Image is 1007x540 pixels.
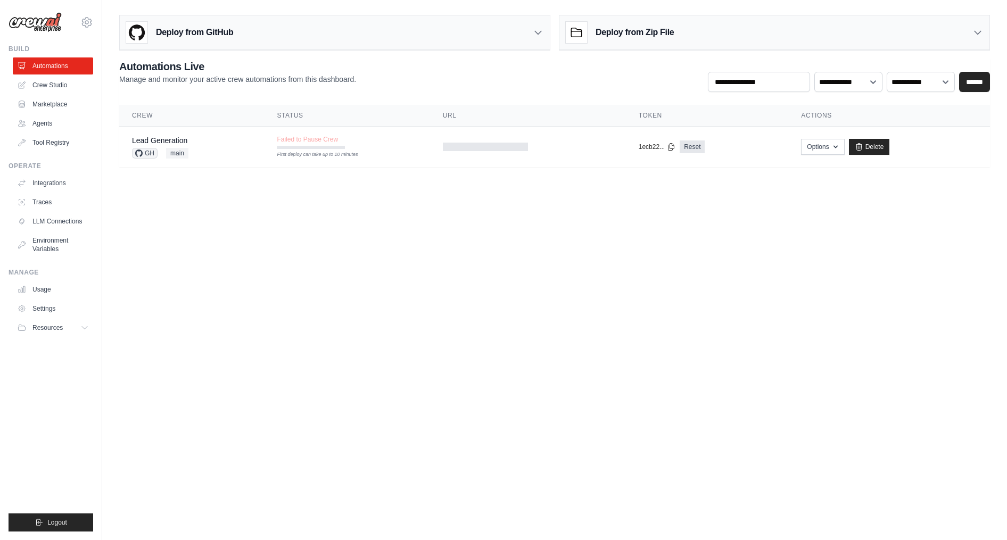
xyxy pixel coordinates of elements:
span: Failed to Pause Crew [277,135,338,144]
button: Logout [9,513,93,531]
th: Status [264,105,430,127]
span: Logout [47,518,67,527]
a: Delete [849,139,890,155]
a: Automations [13,57,93,74]
a: Traces [13,194,93,211]
span: GH [132,148,158,159]
a: LLM Connections [13,213,93,230]
a: Lead Generation [132,136,187,145]
button: Resources [13,319,93,336]
a: Reset [680,140,705,153]
img: Logo [9,12,62,32]
span: main [166,148,188,159]
th: Actions [788,105,990,127]
a: Agents [13,115,93,132]
h2: Automations Live [119,59,356,74]
div: Build [9,45,93,53]
h3: Deploy from Zip File [596,26,674,39]
button: Options [801,139,844,155]
h3: Deploy from GitHub [156,26,233,39]
th: Token [626,105,789,127]
div: Operate [9,162,93,170]
img: GitHub Logo [126,22,147,43]
div: Manage [9,268,93,277]
a: Settings [13,300,93,317]
button: 1ecb22... [639,143,675,151]
span: Resources [32,323,63,332]
a: Marketplace [13,96,93,113]
a: Crew Studio [13,77,93,94]
th: Crew [119,105,264,127]
iframe: Chat Widget [954,489,1007,540]
a: Integrations [13,175,93,192]
p: Manage and monitor your active crew automations from this dashboard. [119,74,356,85]
div: First deploy can take up to 10 minutes [277,151,345,159]
a: Usage [13,281,93,298]
a: Tool Registry [13,134,93,151]
a: Environment Variables [13,232,93,257]
th: URL [430,105,626,127]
